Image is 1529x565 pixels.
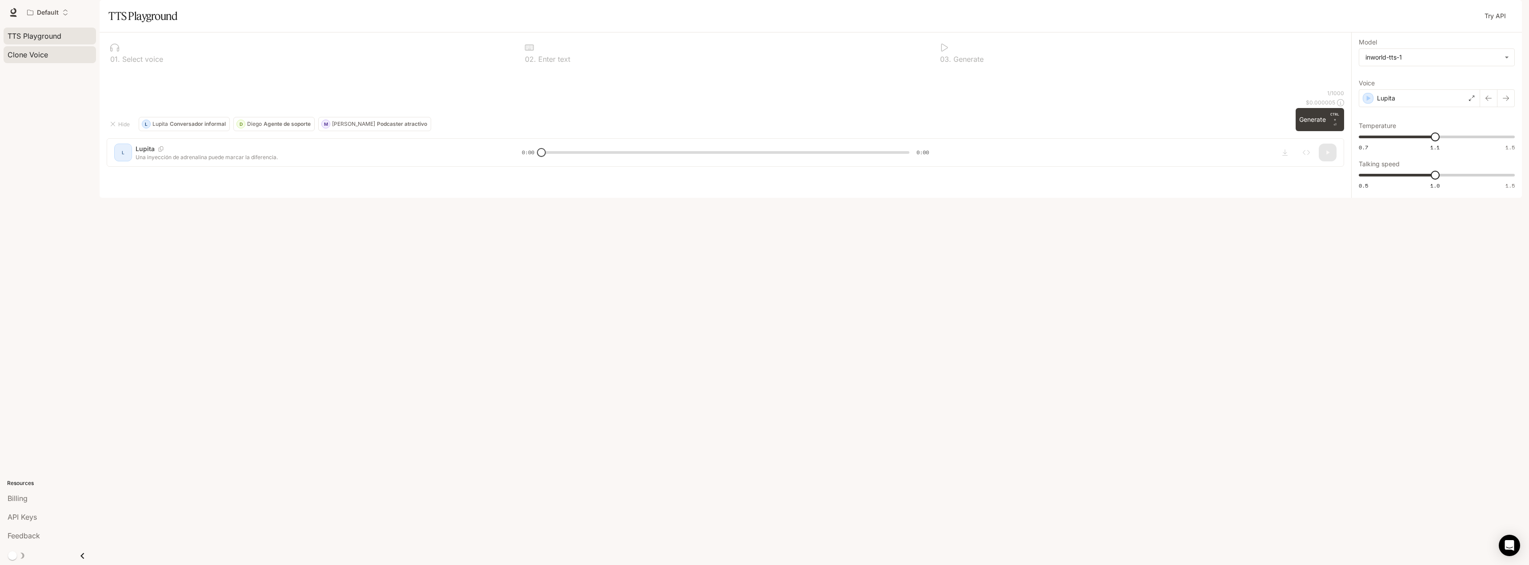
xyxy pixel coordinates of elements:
span: 1.1 [1430,144,1440,151]
p: Talking speed [1359,161,1400,167]
p: Model [1359,39,1377,45]
p: Default [37,9,59,16]
button: DDiegoAgente de soporte [233,117,315,131]
div: D [237,117,245,131]
span: 1.5 [1505,144,1515,151]
a: Try API [1481,7,1509,25]
p: [PERSON_NAME] [332,121,375,127]
p: Temperature [1359,123,1396,129]
button: LLupitaConversador informal [139,117,230,131]
button: Hide [107,117,135,131]
span: 0.5 [1359,182,1368,189]
p: ⏎ [1329,112,1341,128]
p: Diego [247,121,262,127]
div: L [142,117,150,131]
p: 0 3 . [940,56,951,63]
p: Podcaster atractivo [377,121,427,127]
div: inworld-tts-1 [1365,53,1500,62]
button: Open workspace menu [23,4,72,21]
p: $ 0.000005 [1306,99,1335,106]
div: inworld-tts-1 [1359,49,1514,66]
p: Agente de soporte [264,121,311,127]
button: M[PERSON_NAME]Podcaster atractivo [318,117,431,131]
span: 0.7 [1359,144,1368,151]
p: 0 1 . [110,56,120,63]
button: GenerateCTRL +⏎ [1296,108,1344,131]
span: 1.0 [1430,182,1440,189]
p: Lupita [152,121,168,127]
p: Voice [1359,80,1375,86]
p: Generate [951,56,984,63]
h1: TTS Playground [108,7,177,25]
div: M [322,117,330,131]
div: Open Intercom Messenger [1499,535,1520,556]
span: 1.5 [1505,182,1515,189]
p: Conversador informal [170,121,226,127]
p: 0 2 . [525,56,536,63]
p: CTRL + [1329,112,1341,122]
p: Lupita [1377,94,1395,103]
p: Enter text [536,56,570,63]
p: Select voice [120,56,163,63]
p: 1 / 1000 [1327,89,1344,97]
